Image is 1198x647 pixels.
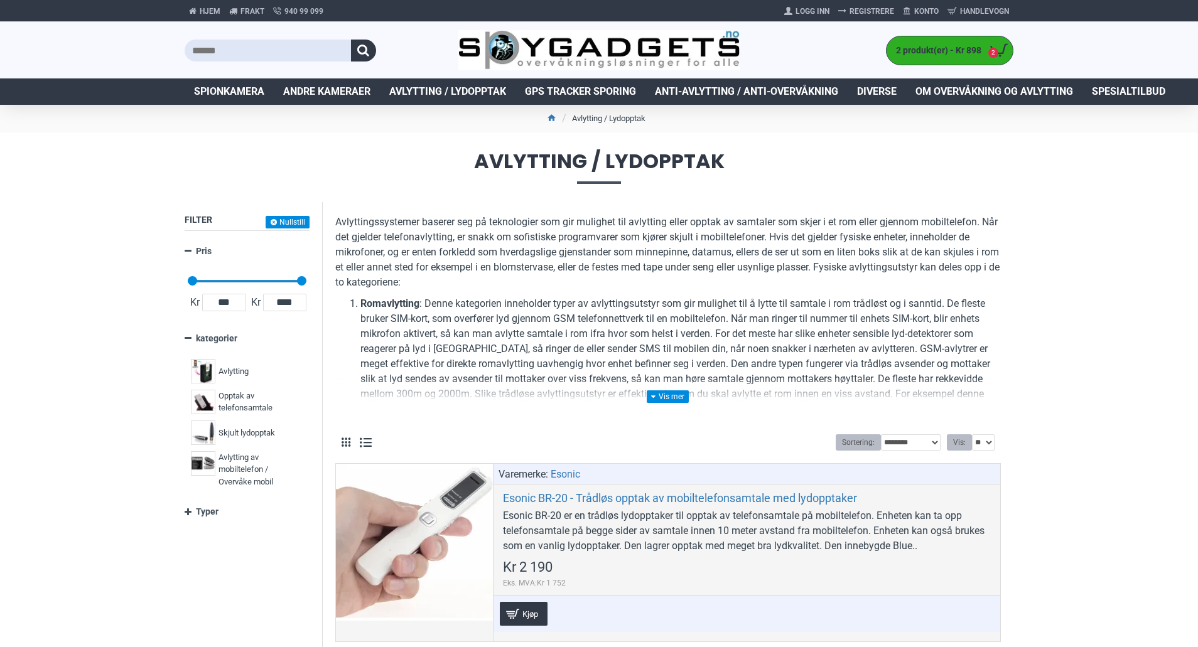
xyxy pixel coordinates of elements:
[503,577,566,589] span: Eks. MVA:Kr 1 752
[519,610,541,618] span: Kjøp
[898,1,943,21] a: Konto
[380,78,515,105] a: Avlytting / Lydopptak
[655,84,838,99] span: Anti-avlytting / Anti-overvåkning
[360,297,419,309] b: Romavlytting
[185,240,310,262] a: Pris
[796,6,829,17] span: Logg Inn
[274,78,380,105] a: Andre kameraer
[503,560,553,574] span: Kr 2 190
[857,84,897,99] span: Diverse
[947,434,972,451] label: Vis:
[887,36,1013,65] a: 2 produkt(er) - Kr 898 2
[188,295,202,310] span: Kr
[551,467,580,482] a: Esonic
[906,78,1082,105] a: Om overvåkning og avlytting
[499,467,548,482] span: Varemerke:
[283,84,370,99] span: Andre kameraer
[185,501,310,523] a: Typer
[887,44,985,57] span: 2 produkt(er) - Kr 898
[191,390,215,414] img: Opptak av telefonsamtale
[360,402,421,417] a: romavlytteren
[249,295,263,310] span: Kr
[645,78,848,105] a: Anti-avlytting / Anti-overvåkning
[219,365,249,378] span: Avlytting
[515,78,645,105] a: GPS Tracker Sporing
[191,359,215,383] img: Avlytting
[780,1,834,21] a: Logg Inn
[194,84,264,99] span: Spionkamera
[458,30,740,71] img: SpyGadgets.no
[836,434,881,451] label: Sortering:
[915,84,1073,99] span: Om overvåkning og avlytting
[185,78,274,105] a: Spionkamera
[185,215,212,225] span: Filter
[240,6,264,17] span: Frakt
[266,216,310,228] button: Nullstill
[336,464,493,621] a: Esonic BR-20 - Trådløs opptak av mobiltelefonsamtale med lydopptaker Esonic BR-20 - Trådløs oppta...
[284,6,323,17] span: 940 99 099
[219,451,300,488] span: Avlytting av mobiltelefon / Overvåke mobil
[335,215,1001,290] p: Avlyttingssystemer baserer seg på teknologier som gir mulighet til avlytting eller opptak av samt...
[191,451,215,476] img: Avlytting av mobiltelefon / Overvåke mobil
[185,151,1013,183] span: Avlytting / Lydopptak
[834,1,898,21] a: Registrere
[850,6,894,17] span: Registrere
[219,390,300,414] span: Opptak av telefonsamtale
[1092,84,1165,99] span: Spesialtilbud
[219,427,275,439] span: Skjult lydopptak
[185,328,310,350] a: kategorier
[1082,78,1175,105] a: Spesialtilbud
[503,508,991,553] div: Esonic BR-20 er en trådløs lydopptaker til opptak av telefonsamtale på mobiltelefon. Enheten kan ...
[389,84,506,99] span: Avlytting / Lydopptak
[360,296,1001,417] li: : Denne kategorien inneholder typer av avlyttingsutstyr som gir mulighet til å lytte til samtale ...
[848,78,906,105] a: Diverse
[200,6,220,17] span: Hjem
[914,6,939,17] span: Konto
[191,420,215,445] img: Skjult lydopptak
[943,1,1013,21] a: Handlevogn
[960,6,1009,17] span: Handlevogn
[525,84,636,99] span: GPS Tracker Sporing
[503,491,857,505] a: Esonic BR-20 - Trådløs opptak av mobiltelefonsamtale med lydopptaker
[988,48,999,58] span: 2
